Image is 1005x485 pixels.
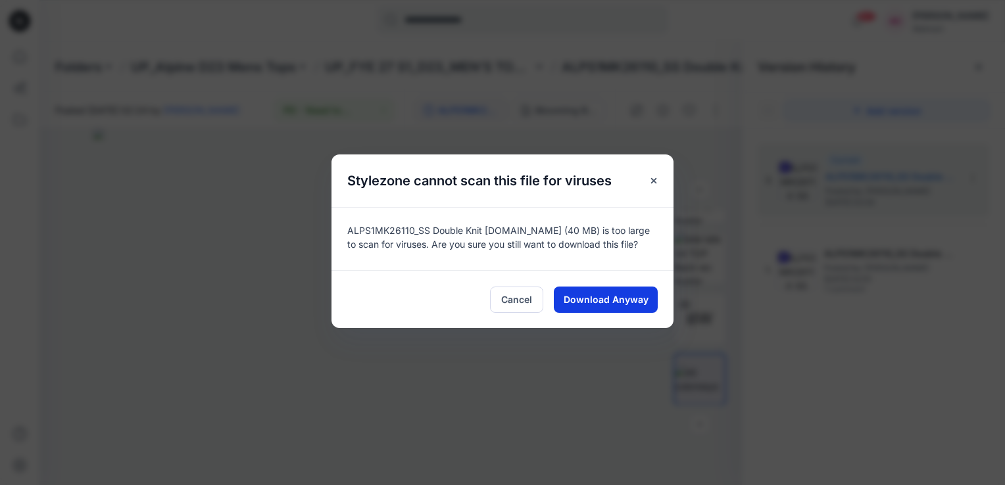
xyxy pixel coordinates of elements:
h5: Stylezone cannot scan this file for viruses [331,154,627,207]
button: Close [642,169,666,193]
button: Cancel [490,287,543,313]
button: Download Anyway [554,287,658,313]
span: Cancel [501,292,532,306]
span: Download Anyway [564,292,649,306]
div: ALPS1MK26110_SS Double Knit [DOMAIN_NAME] (40 MB) is too large to scan for viruses. Are you sure ... [331,207,674,270]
